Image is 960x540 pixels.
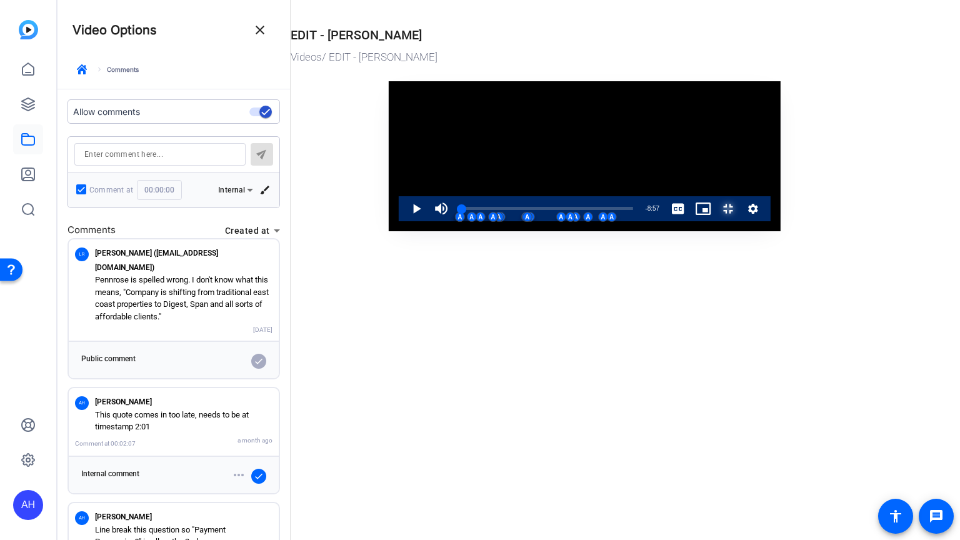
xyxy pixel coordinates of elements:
div: A [556,212,566,222]
div: Video Player [389,81,781,231]
label: Comment at [89,184,133,196]
div: Progress Bar [460,207,633,210]
div: AH [75,511,89,525]
mat-icon: more_horiz [231,467,246,482]
span: Internal comment [81,469,139,478]
span: [PERSON_NAME] [95,512,152,521]
p: Pennrose is spelled wrong. I don't know what this means, "Company is shifting from traditional ea... [95,274,272,322]
span: [PERSON_NAME] [95,397,152,406]
a: Videos [291,51,322,63]
div: A [598,212,608,222]
div: A [607,212,617,222]
div: A [521,212,531,222]
div: A [565,212,575,222]
mat-icon: check [254,471,264,481]
p: This quote comes in too late, needs to be at timestamp 2:01 [95,409,272,433]
button: Exit Fullscreen [716,196,741,221]
span: Internal [218,186,245,194]
span: Public comment [81,354,136,363]
mat-icon: message [929,509,944,524]
div: A [455,212,465,222]
div: A [489,212,499,222]
h4: Comments [67,223,116,237]
button: Mute [429,196,454,221]
mat-icon: brush [259,184,271,196]
img: blue-gradient.svg [19,20,38,39]
span: a month ago [237,436,272,450]
mat-icon: accessibility [888,509,903,524]
h4: Video Options [72,22,157,37]
div: AH [13,490,43,520]
div: / EDIT - [PERSON_NAME] [291,49,872,66]
span: [DATE] [253,325,272,334]
div: AH [75,396,89,410]
div: LR [75,247,89,261]
span: Allow comments [73,105,140,118]
div: A [476,212,486,222]
button: Captions [666,196,691,221]
span: - [645,205,647,212]
span: 8:57 [647,205,659,212]
mat-icon: close [252,22,267,37]
span: Created at [225,226,269,236]
div: EDIT - [PERSON_NAME] [291,26,422,44]
span: Comment at 00:02:07 [75,440,136,447]
div: A [525,212,535,222]
button: Play [404,196,429,221]
div: A [488,212,498,222]
div: A [494,212,504,222]
div: A [571,212,581,222]
mat-icon: check [254,356,264,366]
div: A [495,212,505,222]
span: [PERSON_NAME] ([EMAIL_ADDRESS][DOMAIN_NAME]) [95,249,218,272]
div: A [467,212,477,222]
div: A [522,212,532,222]
div: A [583,212,593,222]
button: Picture-in-Picture [691,196,716,221]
